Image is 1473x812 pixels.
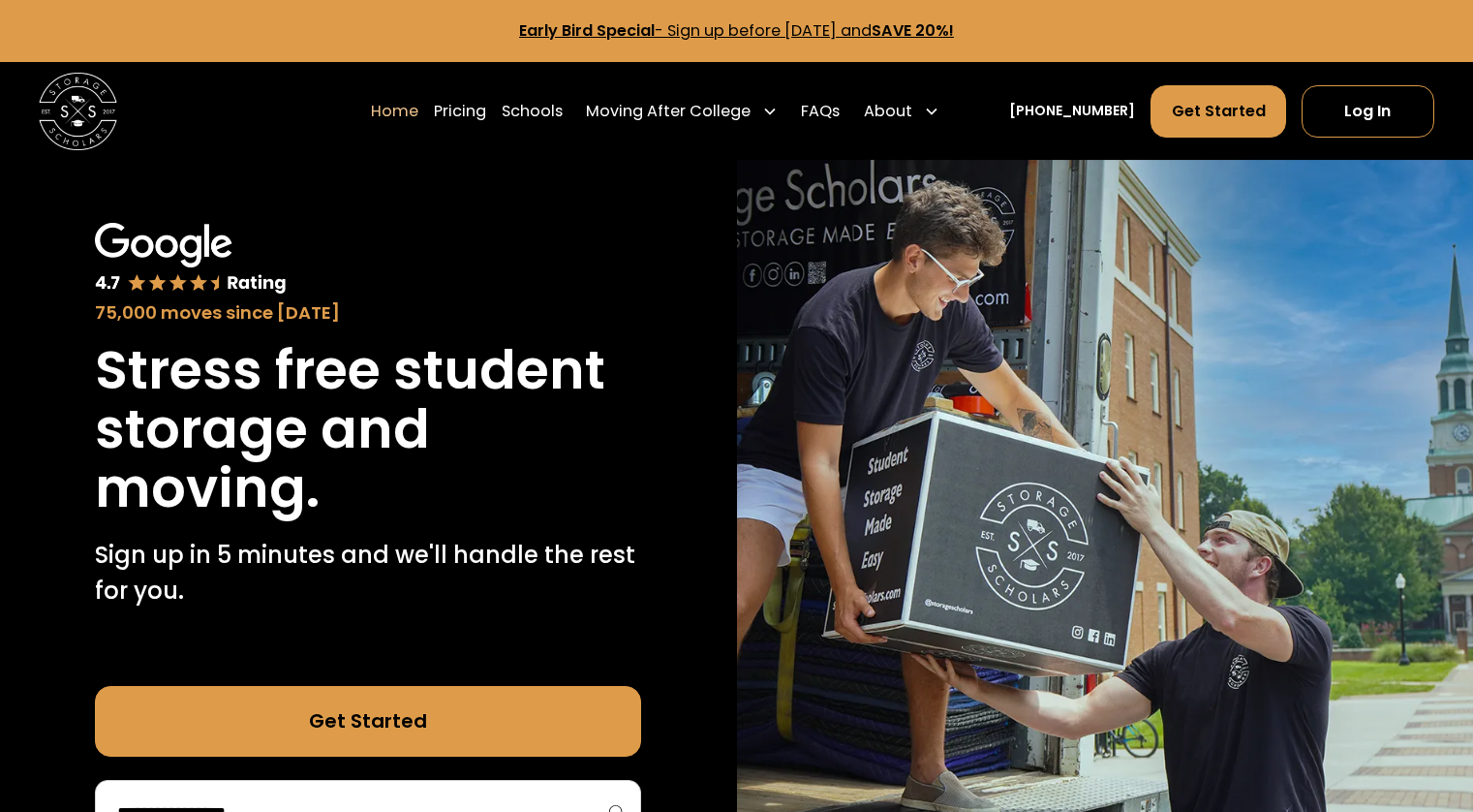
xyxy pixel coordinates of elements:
[95,223,286,297] img: Google 4.7 star rating
[578,84,785,139] div: Moving After College
[95,299,641,326] div: 75,000 moves since [DATE]
[519,19,655,42] strong: Early Bird Special
[1302,85,1434,138] a: Log In
[872,19,954,42] strong: SAVE 20%!
[371,84,418,139] a: Home
[856,84,947,139] div: About
[502,84,563,139] a: Schools
[1151,85,1285,138] a: Get Started
[519,19,954,42] a: Early Bird Special- Sign up before [DATE] andSAVE 20%!
[95,686,641,756] a: Get Started
[434,84,486,139] a: Pricing
[95,341,641,518] h1: Stress free student storage and moving.
[95,538,641,609] p: Sign up in 5 minutes and we'll handle the rest for you.
[801,84,840,139] a: FAQs
[39,73,117,151] img: Storage Scholars main logo
[1009,101,1135,121] a: [PHONE_NUMBER]
[586,100,751,123] div: Moving After College
[39,73,117,151] a: home
[864,100,912,123] div: About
